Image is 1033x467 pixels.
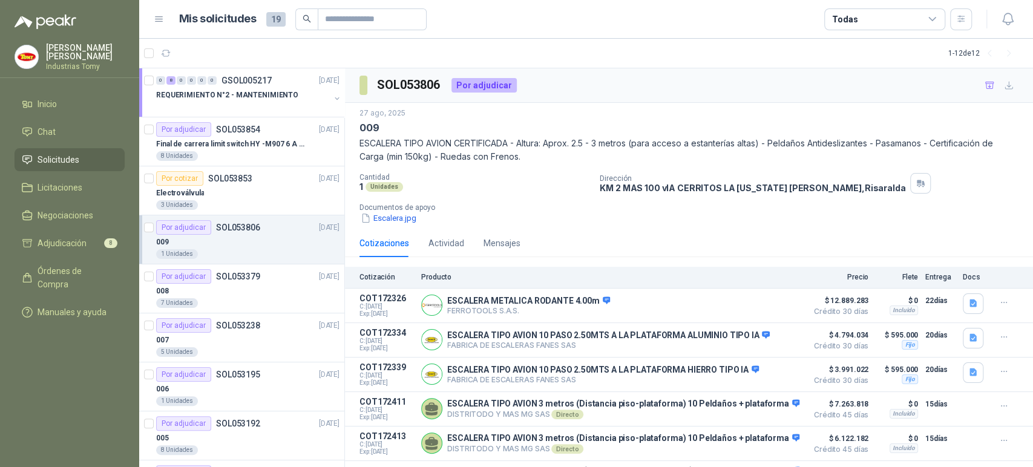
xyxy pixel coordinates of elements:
[156,445,198,455] div: 8 Unidades
[156,396,198,406] div: 1 Unidades
[177,76,186,85] div: 0
[216,125,260,134] p: SOL053854
[187,76,196,85] div: 0
[808,431,868,446] span: $ 6.122.182
[925,397,956,411] p: 15 días
[359,108,405,119] p: 27 ago, 2025
[359,372,414,379] span: C: [DATE]
[139,362,344,411] a: Por adjudicarSOL053195[DATE] 0061 Unidades
[447,399,799,410] p: ESCALERA TIPO AVION 3 metros (Distancia piso-plataforma) 10 Peldaños + plataforma
[156,269,211,284] div: Por adjudicar
[447,330,770,341] p: ESCALERA TIPO AVION 10 PASO 2.50MTS A LA PLATAFORMA ALUMINIO TIPO IA
[925,362,956,377] p: 20 días
[156,237,169,248] p: 009
[948,44,1018,63] div: 1 - 12 de 12
[319,369,339,380] p: [DATE]
[359,379,414,387] span: Exp: [DATE]
[197,76,206,85] div: 0
[156,200,198,210] div: 3 Unidades
[156,139,307,150] p: Final de carrera limit switch HY -M907 6 A - 250 V a.c
[38,305,107,319] span: Manuales y ayuda
[15,204,125,227] a: Negociaciones
[216,223,260,232] p: SOL053806
[156,433,169,444] p: 005
[139,411,344,460] a: Por adjudicarSOL053192[DATE] 0058 Unidades
[808,308,868,315] span: Crédito 30 días
[359,362,414,372] p: COT172339
[963,273,987,281] p: Docs
[156,298,198,308] div: 7 Unidades
[156,73,342,112] a: 0 8 0 0 0 0 GSOL005217[DATE] REQUERIMIENTO N°2 - MANTENIMIENTO
[890,443,918,453] div: Incluido
[359,122,379,134] p: 009
[447,433,799,444] p: ESCALERA TIPO AVION 3 metros (Distancia piso-plataforma) 10 Peldaños + plataforma
[876,362,918,377] p: $ 595.000
[38,181,82,194] span: Licitaciones
[359,137,1018,163] p: ESCALERA TIPO AVION CERTIFICADA - Altura: Aprox. 2.5 - 3 metros (para acceso a estanterías altas)...
[15,93,125,116] a: Inicio
[319,75,339,87] p: [DATE]
[303,15,311,23] span: search
[216,321,260,330] p: SOL053238
[319,124,339,136] p: [DATE]
[808,328,868,342] span: $ 4.794.034
[15,45,38,68] img: Company Logo
[377,76,442,94] h3: SOL053806
[421,273,801,281] p: Producto
[15,301,125,324] a: Manuales y ayuda
[319,320,339,331] p: [DATE]
[359,397,414,407] p: COT172411
[156,188,204,199] p: Electroválvula
[808,411,868,419] span: Crédito 45 días
[422,330,442,350] img: Company Logo
[876,431,918,446] p: $ 0
[925,273,956,281] p: Entrega
[876,273,918,281] p: Flete
[156,335,169,346] p: 007
[359,303,414,310] span: C: [DATE]
[179,10,257,28] h1: Mis solicitudes
[156,384,169,395] p: 006
[359,310,414,318] span: Exp: [DATE]
[447,341,770,350] p: FABRICA DE ESCALERAS FANES SAS
[139,215,344,264] a: Por adjudicarSOL053806[DATE] 0091 Unidades
[428,237,464,250] div: Actividad
[156,416,211,431] div: Por adjudicar
[359,431,414,441] p: COT172413
[156,76,165,85] div: 0
[447,444,799,454] p: DISTRITODO Y MAS MG SAS
[139,166,344,215] a: Por cotizarSOL053853[DATE] Electroválvula3 Unidades
[359,273,414,281] p: Cotización
[38,209,93,222] span: Negociaciones
[15,176,125,199] a: Licitaciones
[359,414,414,421] span: Exp: [DATE]
[484,237,520,250] div: Mensajes
[156,220,211,235] div: Por adjudicar
[156,286,169,297] p: 008
[551,410,583,419] div: Directo
[139,117,344,166] a: Por adjudicarSOL053854[DATE] Final de carrera limit switch HY -M907 6 A - 250 V a.c8 Unidades
[15,148,125,171] a: Solicitudes
[216,370,260,379] p: SOL053195
[38,97,57,111] span: Inicio
[319,173,339,185] p: [DATE]
[808,362,868,377] span: $ 3.991.022
[447,410,799,419] p: DISTRITODO Y MAS MG SAS
[876,397,918,411] p: $ 0
[447,306,610,315] p: FERROTOOLS S.A.S.
[359,441,414,448] span: C: [DATE]
[422,295,442,315] img: Company Logo
[166,76,175,85] div: 8
[447,365,759,376] p: ESCALERA TIPO AVION 10 PASO 2.50MTS A LA PLATAFORMA HIERRO TIPO IA
[104,238,117,248] span: 8
[359,328,414,338] p: COT172334
[902,340,918,350] div: Fijo
[808,446,868,453] span: Crédito 45 días
[902,374,918,384] div: Fijo
[156,249,198,259] div: 1 Unidades
[925,431,956,446] p: 15 días
[925,293,956,308] p: 22 días
[156,151,198,161] div: 8 Unidades
[156,318,211,333] div: Por adjudicar
[925,328,956,342] p: 20 días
